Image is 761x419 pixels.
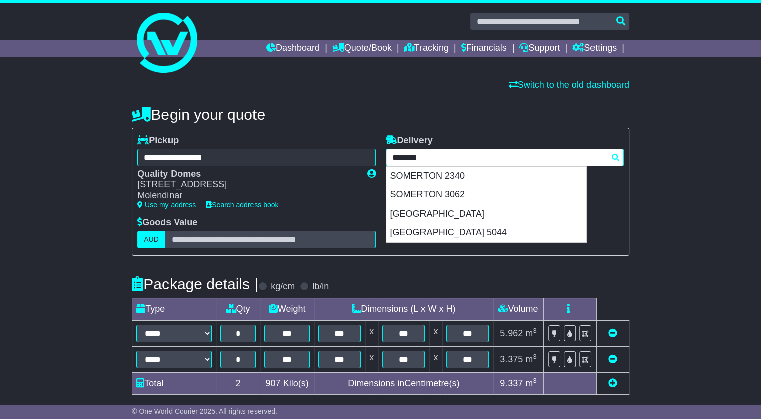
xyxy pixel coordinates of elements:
[386,167,586,186] div: SOMERTON 2340
[271,281,295,292] label: kg/cm
[332,40,392,57] a: Quote/Book
[312,281,329,292] label: lb/in
[429,346,442,372] td: x
[365,320,378,346] td: x
[132,276,258,292] h4: Package details |
[525,354,537,364] span: m
[493,298,543,320] td: Volume
[533,377,537,384] sup: 3
[572,40,617,57] a: Settings
[216,298,260,320] td: Qty
[314,298,493,320] td: Dimensions (L x W x H)
[429,320,442,346] td: x
[525,378,537,388] span: m
[404,40,449,57] a: Tracking
[137,169,357,180] div: Quality Domes
[500,328,523,338] span: 5.962
[608,328,617,338] a: Remove this item
[137,190,357,201] div: Molendinar
[509,80,629,90] a: Switch to the old dashboard
[461,40,507,57] a: Financials
[386,204,586,224] div: [GEOGRAPHIC_DATA]
[216,372,260,394] td: 2
[137,201,196,209] a: Use my address
[132,407,277,415] span: © One World Courier 2025. All rights reserved.
[525,328,537,338] span: m
[386,185,586,204] div: SOMERTON 3062
[608,354,617,364] a: Remove this item
[386,135,433,146] label: Delivery
[365,346,378,372] td: x
[500,378,523,388] span: 9.337
[266,40,320,57] a: Dashboard
[132,106,629,123] h4: Begin your quote
[132,372,216,394] td: Total
[137,179,357,190] div: [STREET_ADDRESS]
[137,217,197,228] label: Goods Value
[260,298,314,320] td: Weight
[500,354,523,364] span: 3.375
[206,201,278,209] a: Search address book
[519,40,560,57] a: Support
[533,327,537,334] sup: 3
[132,298,216,320] td: Type
[386,223,586,242] div: [GEOGRAPHIC_DATA] 5044
[137,135,179,146] label: Pickup
[137,231,165,248] label: AUD
[260,372,314,394] td: Kilo(s)
[314,372,493,394] td: Dimensions in Centimetre(s)
[533,353,537,360] sup: 3
[266,378,281,388] span: 907
[608,378,617,388] a: Add new item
